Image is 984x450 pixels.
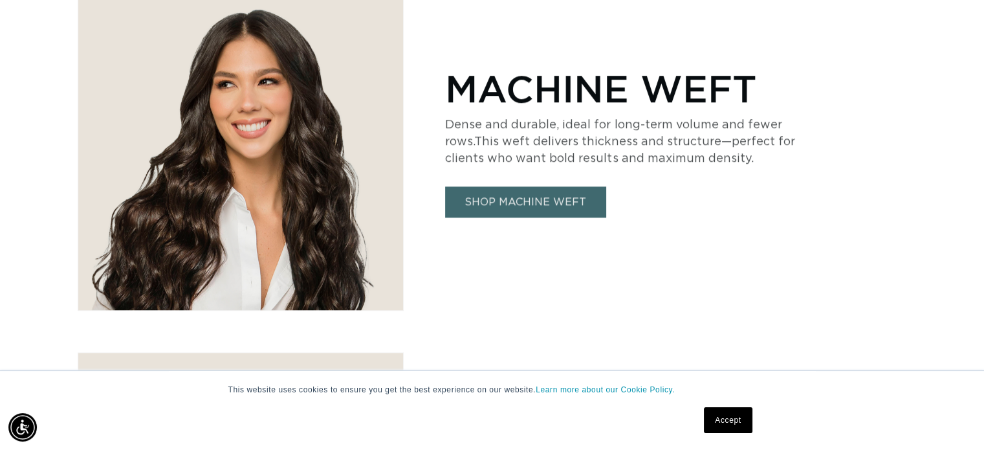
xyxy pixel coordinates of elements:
iframe: Chat Widget [919,388,984,450]
a: Accept [704,407,752,433]
p: Dense and durable, ideal for long-term volume and fewer rows.This weft delivers thickness and str... [445,117,833,167]
p: This website uses cookies to ensure you get the best experience on our website. [228,384,756,396]
p: MACHINE WEFT [445,66,906,110]
a: SHOP MACHINE WEFT [445,186,606,217]
a: Learn more about our Cookie Policy. [536,385,675,394]
div: Accessibility Menu [8,413,37,442]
